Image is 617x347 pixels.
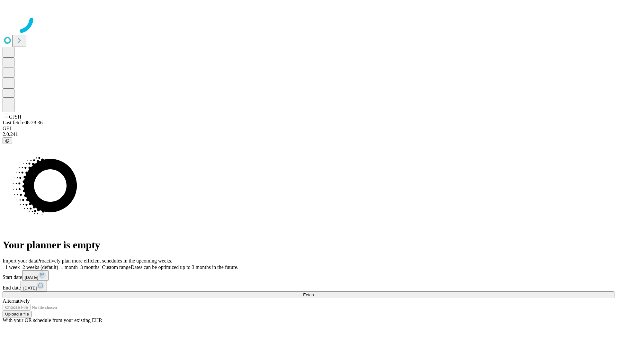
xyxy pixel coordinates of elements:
[3,281,614,291] div: End date
[131,264,238,270] span: Dates can be optimized up to 3 months in the future.
[3,311,31,317] button: Upload a file
[5,264,20,270] span: 1 week
[3,137,12,144] button: @
[102,264,130,270] span: Custom range
[23,286,37,290] span: [DATE]
[3,131,614,137] div: 2.0.241
[3,239,614,251] h1: Your planner is empty
[61,264,78,270] span: 1 month
[3,258,37,263] span: Import your data
[3,126,614,131] div: GEI
[22,270,49,281] button: [DATE]
[3,298,30,304] span: Alternatively
[37,258,172,263] span: Proactively plan more efficient schedules in the upcoming weeks.
[3,317,102,323] span: With your OR schedule from your existing EHR
[22,264,58,270] span: 2 weeks (default)
[21,281,47,291] button: [DATE]
[3,291,614,298] button: Fetch
[303,292,314,297] span: Fetch
[5,138,10,143] span: @
[3,270,614,281] div: Start date
[3,120,43,125] span: Last fetch: 08:28:36
[80,264,99,270] span: 3 months
[25,275,38,280] span: [DATE]
[9,114,21,120] span: GJSH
